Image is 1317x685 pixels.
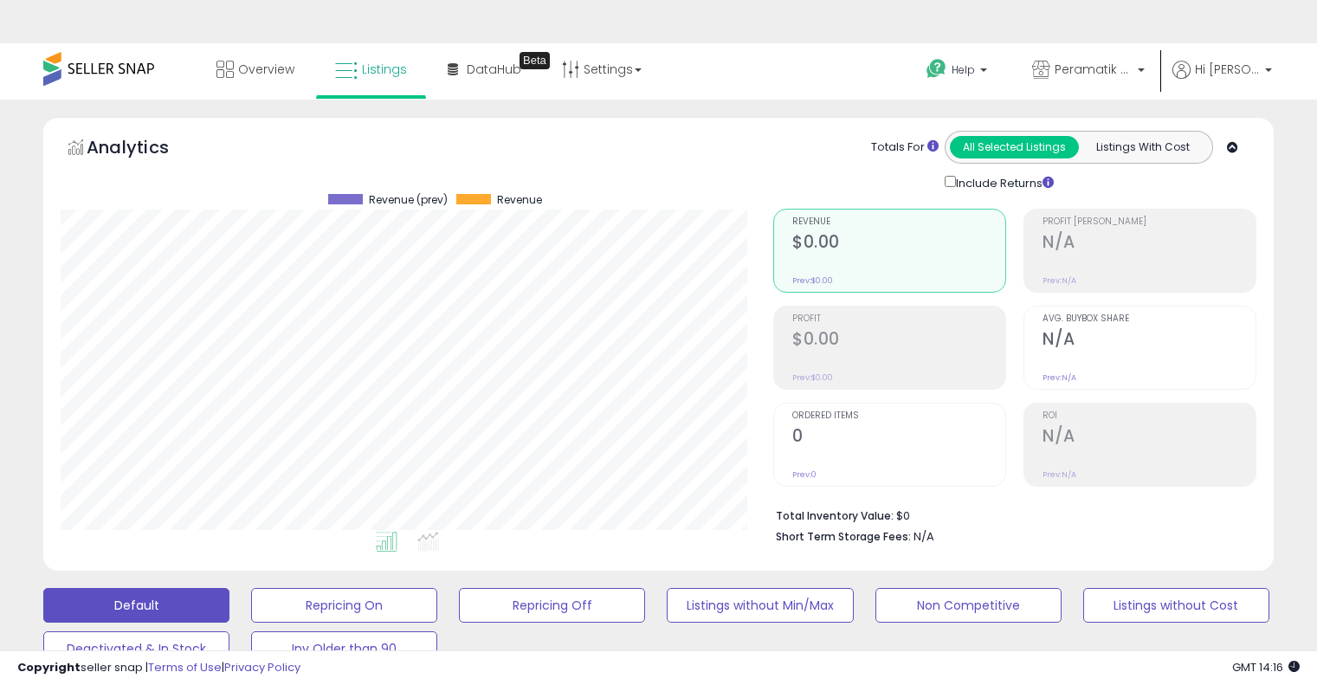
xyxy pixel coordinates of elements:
button: Listings without Min/Max [667,588,853,623]
span: N/A [914,528,934,545]
button: Repricing Off [459,588,645,623]
span: Peramatik Goods Ltd US [1055,61,1133,78]
h2: $0.00 [792,232,1005,255]
a: DataHub [435,43,534,95]
span: Profit [PERSON_NAME] [1043,217,1256,227]
small: Prev: N/A [1043,372,1076,383]
a: Overview [203,43,307,95]
i: Get Help [926,58,947,80]
a: Listings [322,43,420,95]
div: seller snap | | [17,660,300,676]
small: Prev: 0 [792,469,817,480]
h2: N/A [1043,232,1256,255]
div: Include Returns [932,172,1075,192]
li: $0 [776,504,1243,525]
b: Total Inventory Value: [776,508,894,523]
span: Overview [238,61,294,78]
span: Hi [PERSON_NAME] [1195,61,1260,78]
strong: Copyright [17,659,81,675]
button: Default [43,588,229,623]
button: Listings With Cost [1078,136,1207,158]
h2: $0.00 [792,329,1005,352]
a: Peramatik Goods Ltd US [1019,43,1158,100]
div: Tooltip anchor [520,52,550,69]
button: Listings without Cost [1083,588,1269,623]
small: Prev: N/A [1043,469,1076,480]
span: Avg. Buybox Share [1043,314,1256,324]
a: Help [913,45,1004,99]
a: Hi [PERSON_NAME] [1172,61,1272,100]
a: Settings [549,43,655,95]
span: Ordered Items [792,411,1005,421]
span: Profit [792,314,1005,324]
h2: N/A [1043,426,1256,449]
small: Prev: $0.00 [792,275,833,286]
span: Revenue [792,217,1005,227]
span: Help [952,62,975,77]
button: All Selected Listings [950,136,1079,158]
h5: Analytics [87,135,203,164]
button: Deactivated & In Stock [43,631,229,666]
span: Revenue [497,194,542,206]
span: DataHub [467,61,521,78]
b: Short Term Storage Fees: [776,529,911,544]
button: Inv Older than 90 [251,631,437,666]
div: Totals For [871,139,939,156]
span: Listings [362,61,407,78]
span: ROI [1043,411,1256,421]
h2: 0 [792,426,1005,449]
a: Terms of Use [148,659,222,675]
button: Repricing On [251,588,437,623]
small: Prev: N/A [1043,275,1076,286]
span: 2025-10-7 14:16 GMT [1232,659,1300,675]
a: Privacy Policy [224,659,300,675]
span: Revenue (prev) [369,194,448,206]
small: Prev: $0.00 [792,372,833,383]
button: Non Competitive [875,588,1062,623]
h2: N/A [1043,329,1256,352]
